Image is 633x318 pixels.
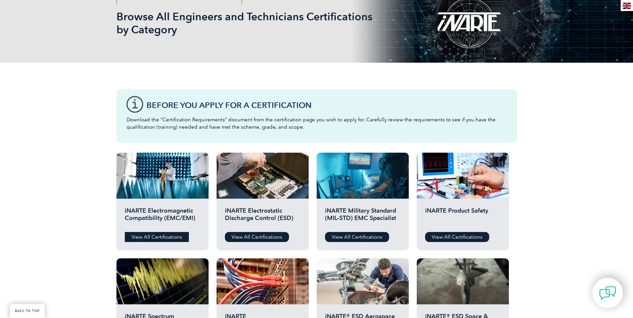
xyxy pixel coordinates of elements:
h3: Before You Apply For a Certification [146,101,507,109]
a: BACK TO TOP [10,304,45,318]
a: View All Certifications [425,232,489,242]
a: View All Certifications [325,232,389,242]
a: View All Certifications [125,232,189,242]
p: Download the “Certification Requirements” document from the certification page you wish to apply ... [126,116,507,131]
h2: iNARTE Electromagnetic Compatibility (EMC/EMI) [125,207,200,227]
h2: iNARTE Product Safety [425,207,501,227]
h2: iNARTE Electrostatic Discharge Control (ESD) [225,207,300,227]
img: contact-chat.png [599,285,616,301]
img: en [623,3,631,9]
h1: Browse All Engineers and Technicians Certifications by Category [116,10,373,36]
a: View All Certifications [225,232,289,242]
h2: iNARTE Military Standard (MIL-STD) EMC Specialist [325,207,400,227]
